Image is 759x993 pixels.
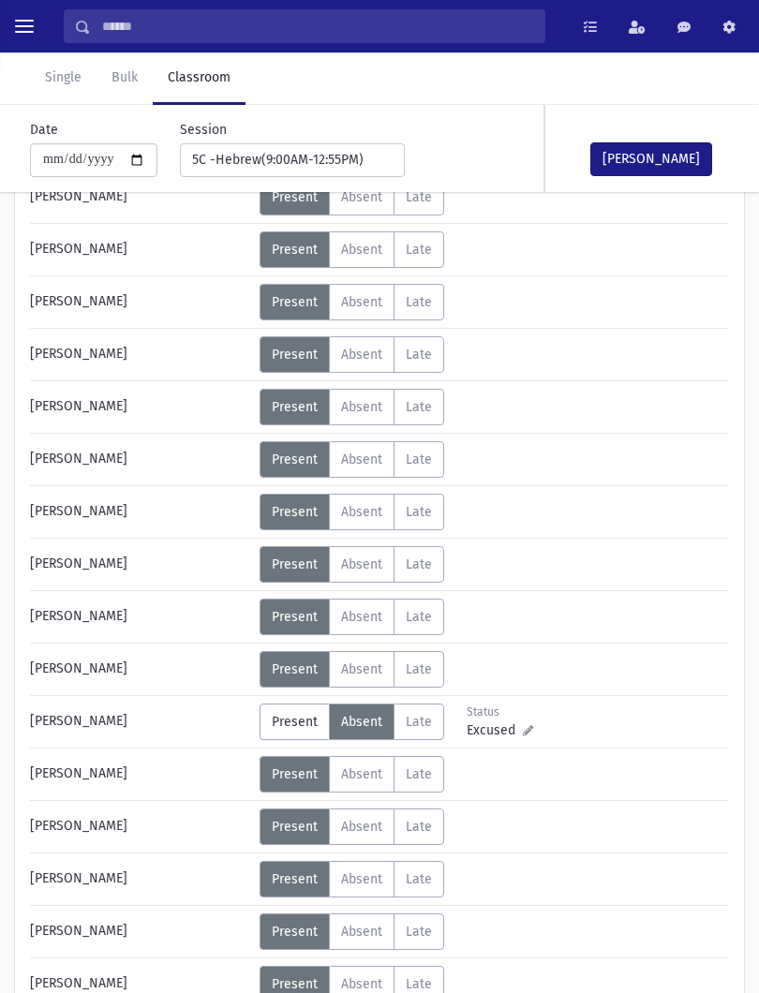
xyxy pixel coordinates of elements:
[21,651,260,688] div: [PERSON_NAME]
[272,189,318,205] span: Present
[406,242,432,258] span: Late
[272,556,318,572] span: Present
[21,441,260,478] div: [PERSON_NAME]
[406,504,432,520] span: Late
[180,120,227,140] label: Session
[272,347,318,363] span: Present
[260,389,444,425] div: AttTypes
[260,913,444,950] div: AttTypes
[406,766,432,782] span: Late
[272,504,318,520] span: Present
[260,179,444,215] div: AttTypes
[30,120,58,140] label: Date
[341,871,382,887] span: Absent
[341,714,382,730] span: Absent
[21,494,260,530] div: [PERSON_NAME]
[260,546,444,583] div: AttTypes
[21,756,260,793] div: [PERSON_NAME]
[341,452,382,467] span: Absent
[260,336,444,373] div: AttTypes
[341,242,382,258] span: Absent
[91,9,544,43] input: Search
[341,819,382,835] span: Absent
[406,399,432,415] span: Late
[341,189,382,205] span: Absent
[260,861,444,897] div: AttTypes
[21,861,260,897] div: [PERSON_NAME]
[21,808,260,845] div: [PERSON_NAME]
[97,52,153,105] a: Bulk
[406,819,432,835] span: Late
[341,661,382,677] span: Absent
[30,52,97,105] a: Single
[21,336,260,373] div: [PERSON_NAME]
[406,714,432,730] span: Late
[260,284,444,320] div: AttTypes
[21,546,260,583] div: [PERSON_NAME]
[192,150,378,170] div: 5C -Hebrew(9:00AM-12:55PM)
[272,609,318,625] span: Present
[467,704,550,720] div: Status
[272,242,318,258] span: Present
[272,871,318,887] span: Present
[272,452,318,467] span: Present
[590,142,712,176] button: [PERSON_NAME]
[272,399,318,415] span: Present
[21,179,260,215] div: [PERSON_NAME]
[467,720,523,740] span: Excused
[272,766,318,782] span: Present
[406,452,432,467] span: Late
[406,294,432,310] span: Late
[21,913,260,950] div: [PERSON_NAME]
[341,504,382,520] span: Absent
[7,9,41,43] button: toggle menu
[272,294,318,310] span: Present
[341,556,382,572] span: Absent
[406,189,432,205] span: Late
[406,609,432,625] span: Late
[260,651,444,688] div: AttTypes
[406,347,432,363] span: Late
[21,231,260,268] div: [PERSON_NAME]
[180,143,405,177] button: 5C -Hebrew(9:00AM-12:55PM)
[341,347,382,363] span: Absent
[21,389,260,425] div: [PERSON_NAME]
[260,599,444,635] div: AttTypes
[272,819,318,835] span: Present
[260,231,444,268] div: AttTypes
[21,704,260,740] div: [PERSON_NAME]
[260,441,444,478] div: AttTypes
[341,294,382,310] span: Absent
[260,704,444,740] div: AttTypes
[272,661,318,677] span: Present
[341,399,382,415] span: Absent
[406,556,432,572] span: Late
[341,609,382,625] span: Absent
[21,599,260,635] div: [PERSON_NAME]
[260,808,444,845] div: AttTypes
[21,284,260,320] div: [PERSON_NAME]
[406,871,432,887] span: Late
[406,661,432,677] span: Late
[260,494,444,530] div: AttTypes
[341,766,382,782] span: Absent
[260,756,444,793] div: AttTypes
[272,714,318,730] span: Present
[153,52,246,105] a: Classroom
